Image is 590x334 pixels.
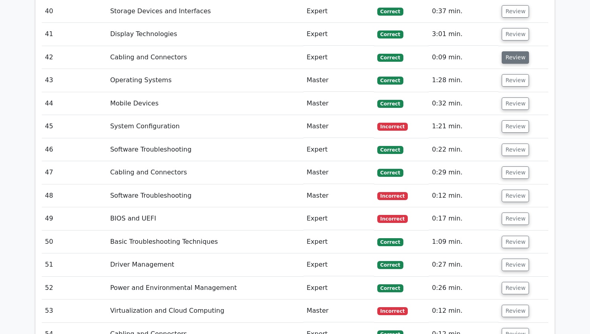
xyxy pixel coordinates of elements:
[107,277,303,300] td: Power and Environmental Management
[377,100,403,108] span: Correct
[377,123,408,131] span: Incorrect
[502,51,529,64] button: Review
[502,5,529,18] button: Review
[429,69,498,92] td: 1:28 min.
[42,92,107,115] td: 44
[303,69,374,92] td: Master
[107,46,303,69] td: Cabling and Connectors
[107,138,303,161] td: Software Troubleshooting
[303,207,374,230] td: Expert
[303,161,374,184] td: Master
[429,115,498,138] td: 1:21 min.
[42,138,107,161] td: 46
[42,161,107,184] td: 47
[429,207,498,230] td: 0:17 min.
[377,238,403,246] span: Correct
[377,169,403,177] span: Correct
[429,92,498,115] td: 0:32 min.
[377,215,408,223] span: Incorrect
[107,115,303,138] td: System Configuration
[42,115,107,138] td: 45
[502,259,529,271] button: Review
[377,30,403,38] span: Correct
[502,144,529,156] button: Review
[107,161,303,184] td: Cabling and Connectors
[377,261,403,269] span: Correct
[377,307,408,315] span: Incorrect
[502,166,529,179] button: Review
[429,277,498,300] td: 0:26 min.
[42,46,107,69] td: 42
[303,46,374,69] td: Expert
[377,54,403,62] span: Correct
[107,207,303,230] td: BIOS and UEFI
[502,305,529,317] button: Review
[377,284,403,292] span: Correct
[303,23,374,46] td: Expert
[42,231,107,253] td: 50
[303,184,374,207] td: Master
[42,253,107,276] td: 51
[502,97,529,110] button: Review
[502,74,529,87] button: Review
[429,231,498,253] td: 1:09 min.
[429,23,498,46] td: 3:01 min.
[107,184,303,207] td: Software Troubleshooting
[377,192,408,200] span: Incorrect
[303,300,374,322] td: Master
[429,253,498,276] td: 0:27 min.
[429,46,498,69] td: 0:09 min.
[502,190,529,202] button: Review
[377,77,403,85] span: Correct
[303,92,374,115] td: Master
[42,207,107,230] td: 49
[107,253,303,276] td: Driver Management
[429,300,498,322] td: 0:12 min.
[502,120,529,133] button: Review
[303,231,374,253] td: Expert
[429,184,498,207] td: 0:12 min.
[429,161,498,184] td: 0:29 min.
[107,231,303,253] td: Basic Troubleshooting Techniques
[42,300,107,322] td: 53
[502,213,529,225] button: Review
[42,69,107,92] td: 43
[303,138,374,161] td: Expert
[42,277,107,300] td: 52
[502,236,529,248] button: Review
[303,253,374,276] td: Expert
[107,23,303,46] td: Display Technologies
[107,300,303,322] td: Virtualization and Cloud Computing
[42,23,107,46] td: 41
[429,138,498,161] td: 0:22 min.
[107,92,303,115] td: Mobile Devices
[303,277,374,300] td: Expert
[303,115,374,138] td: Master
[377,146,403,154] span: Correct
[377,8,403,16] span: Correct
[107,69,303,92] td: Operating Systems
[502,28,529,40] button: Review
[502,282,529,294] button: Review
[42,184,107,207] td: 48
